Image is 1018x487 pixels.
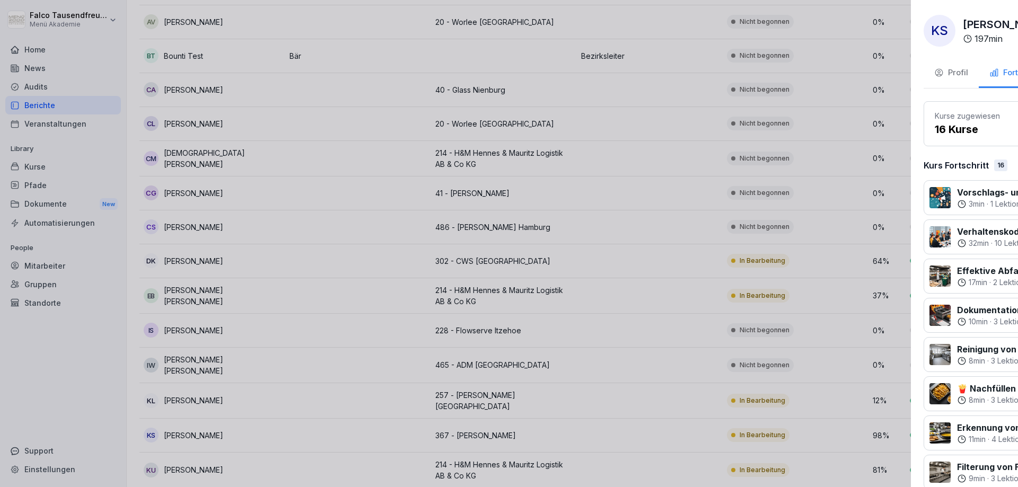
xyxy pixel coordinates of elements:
p: 197 min [975,32,1003,45]
p: 9 min [969,473,985,484]
p: Kurs Fortschritt [924,159,989,172]
p: 3 min [969,199,985,209]
p: 17 min [969,277,987,288]
button: Profil [924,59,979,88]
p: 32 min [969,238,989,249]
div: 16 [994,160,1007,171]
p: 8 min [969,356,985,366]
p: 10 min [969,316,988,327]
div: KS [924,15,955,47]
p: 8 min [969,395,985,405]
p: 11 min [969,434,986,445]
div: Profil [934,67,968,79]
